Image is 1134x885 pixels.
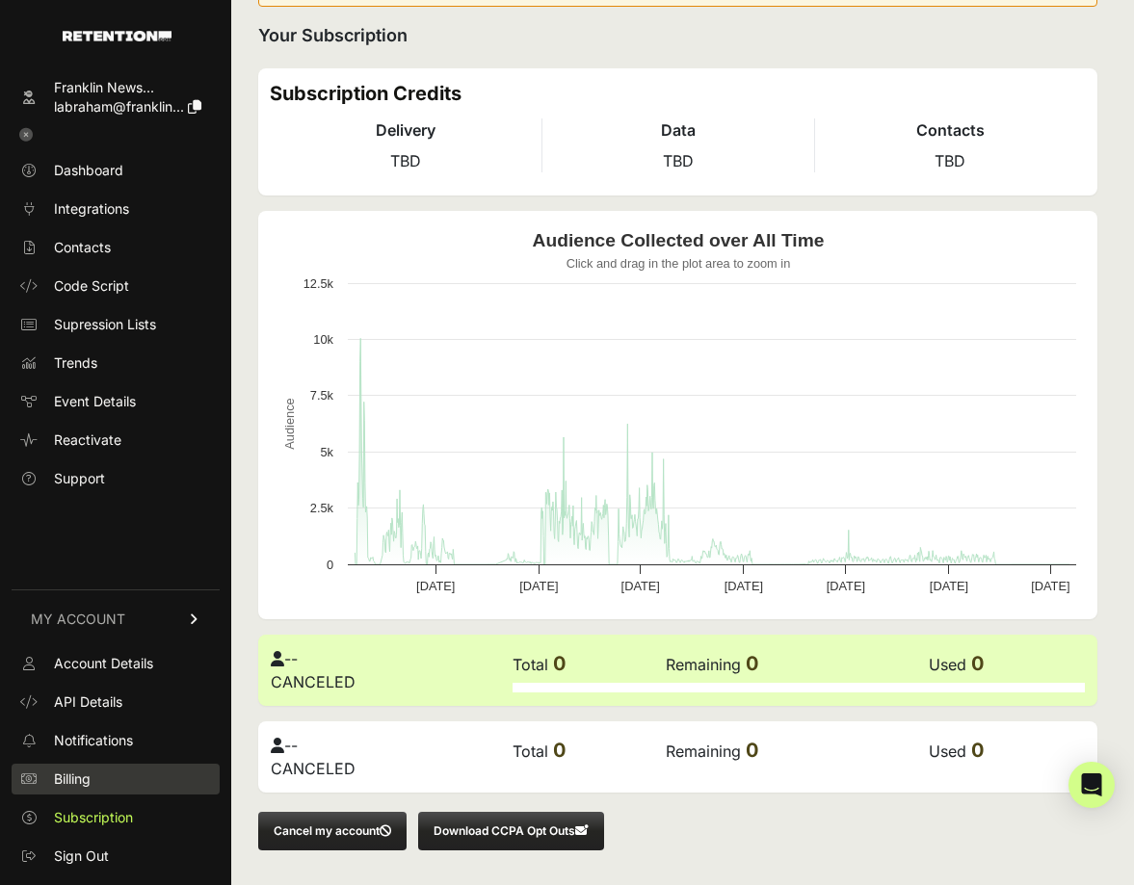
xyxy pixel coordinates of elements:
[12,725,220,756] a: Notifications
[971,652,984,675] span: 0
[12,348,220,378] a: Trends
[663,151,694,170] span: TBD
[310,501,334,515] text: 2.5k
[416,579,455,593] text: [DATE]
[320,445,333,459] text: 5k
[533,230,825,250] text: Audience Collected over All Time
[54,315,156,334] span: Supression Lists
[418,812,604,850] button: Download CCPA Opt Outs
[258,812,407,850] button: Cancel my account
[313,332,333,347] text: 10k
[666,655,741,674] label: Remaining
[303,276,334,291] text: 12.5k
[54,808,133,827] span: Subscription
[725,579,763,593] text: [DATE]
[12,155,220,186] a: Dashboard
[54,692,122,712] span: API Details
[929,742,966,761] label: Used
[63,31,171,41] img: Retention.com
[12,841,220,872] a: Sign Out
[621,579,660,593] text: [DATE]
[54,469,105,488] span: Support
[327,558,333,572] text: 0
[54,353,97,373] span: Trends
[54,199,129,219] span: Integrations
[258,22,1097,49] h2: Your Subscription
[54,430,121,450] span: Reactivate
[54,78,201,97] div: Franklin News...
[270,646,512,694] td: CANCELED
[929,655,966,674] label: Used
[12,802,220,833] a: Subscription
[553,652,566,675] span: 0
[54,654,153,673] span: Account Details
[12,232,220,263] a: Contacts
[54,276,129,296] span: Code Script
[12,687,220,717] a: API Details
[666,742,741,761] label: Remaining
[12,271,220,301] a: Code Script
[54,731,133,750] span: Notifications
[12,72,220,122] a: Franklin News... labraham@franklin...
[271,647,511,670] div: --
[310,388,334,403] text: 7.5k
[935,151,965,170] span: TBD
[54,769,91,789] span: Billing
[270,222,1086,608] svg: Audience Collected over All Time
[1031,579,1069,593] text: [DATE]
[12,589,220,648] a: MY ACCOUNT
[54,161,123,180] span: Dashboard
[815,118,1086,142] h4: Contacts
[390,151,421,170] span: TBD
[54,846,109,866] span: Sign Out
[513,742,548,761] label: Total
[270,80,1086,107] h3: Subscription Credits
[827,579,865,593] text: [DATE]
[971,739,984,762] span: 0
[282,398,297,449] text: Audience
[746,739,758,762] span: 0
[12,386,220,417] a: Event Details
[513,655,548,674] label: Total
[31,610,125,629] span: MY ACCOUNT
[1068,762,1115,808] div: Open Intercom Messenger
[746,652,758,675] span: 0
[270,118,541,142] h4: Delivery
[12,425,220,456] a: Reactivate
[12,648,220,679] a: Account Details
[519,579,558,593] text: [DATE]
[54,238,111,257] span: Contacts
[12,309,220,340] a: Supression Lists
[553,739,566,762] span: 0
[12,764,220,794] a: Billing
[930,579,968,593] text: [DATE]
[12,463,220,494] a: Support
[270,733,512,781] td: CANCELED
[271,734,511,757] div: --
[54,98,184,115] span: labraham@franklin...
[54,392,136,411] span: Event Details
[542,118,813,142] h4: Data
[12,194,220,224] a: Integrations
[567,256,791,271] text: Click and drag in the plot area to zoom in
